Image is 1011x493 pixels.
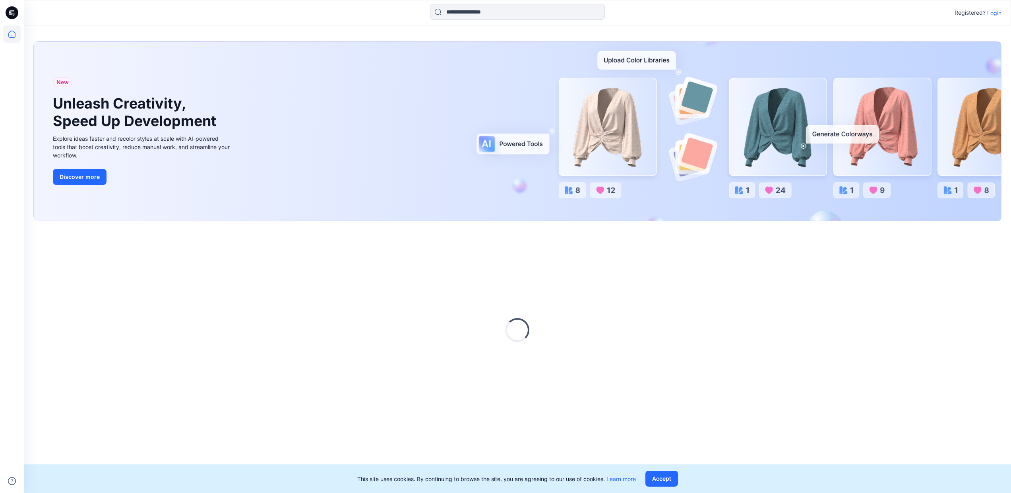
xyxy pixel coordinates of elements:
[987,9,1001,17] p: Login
[645,471,678,487] button: Accept
[56,78,69,87] span: New
[53,95,220,129] h1: Unleash Creativity, Speed Up Development
[606,476,636,482] a: Learn more
[53,134,232,159] div: Explore ideas faster and recolor styles at scale with AI-powered tools that boost creativity, red...
[357,475,636,483] p: This site uses cookies. By continuing to browse the site, you are agreeing to our use of cookies.
[53,169,232,185] a: Discover more
[53,169,107,185] button: Discover more
[955,8,986,17] p: Registered?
